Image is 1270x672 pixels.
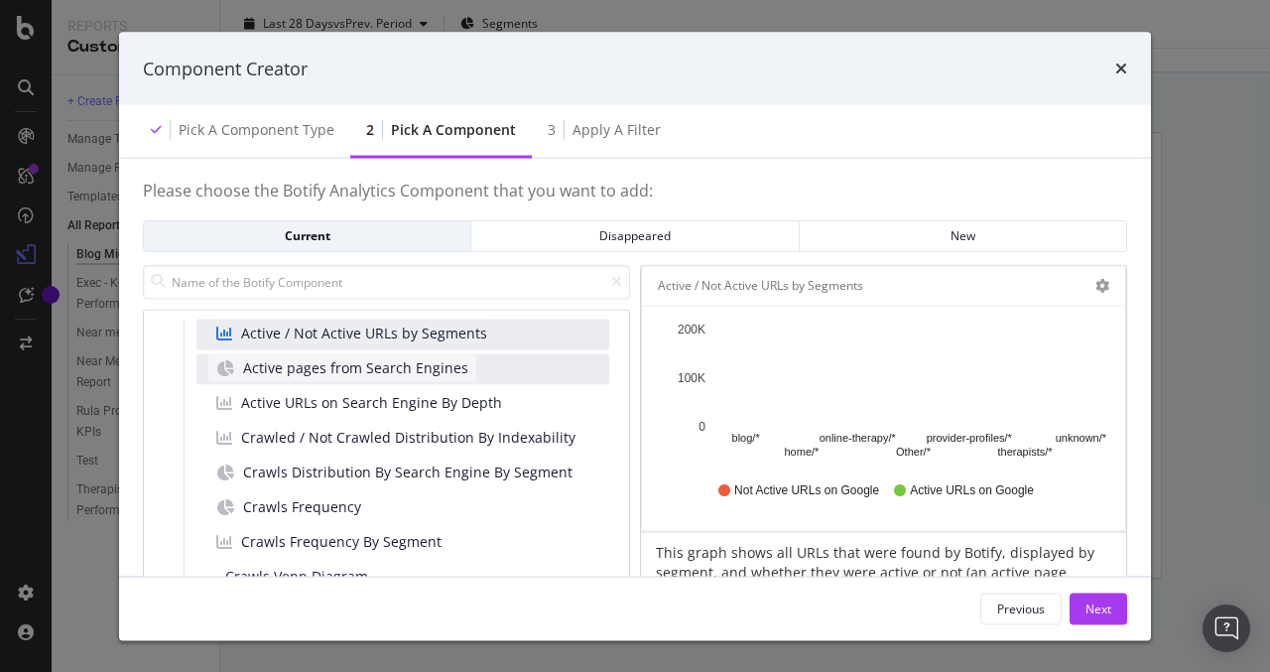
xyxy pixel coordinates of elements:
[658,276,863,296] div: Active / Not Active URLs by Segments
[366,120,374,140] div: 2
[980,593,1062,624] button: Previous
[698,420,705,434] text: 0
[678,371,705,385] text: 100K
[179,120,334,140] div: Pick a Component type
[241,324,487,343] span: Active / Not Active URLs by Segments
[1085,600,1111,616] div: Next
[391,120,516,140] div: Pick a Component
[143,219,471,251] button: Current
[658,322,1109,463] svg: A chart.
[734,481,879,498] span: Not Active URLs on Google
[143,264,630,299] input: Name of the Botify Component
[241,393,502,413] span: Active URLs on Search Engine By Depth
[225,567,368,587] span: Crawls Venn Diagram
[548,120,556,140] div: 3
[1056,432,1107,444] text: unknown/*
[487,227,782,244] div: Disappeared
[1095,279,1109,293] div: gear
[816,227,1110,244] div: New
[143,56,308,81] div: Component Creator
[181,280,269,313] span: Logs & Botify Crawls
[1070,593,1127,624] button: Next
[119,32,1151,640] div: modal
[820,432,897,444] text: online-therapy/*
[896,446,932,458] text: Other/*
[1203,605,1250,652] div: Open Intercom Messenger
[997,600,1045,616] div: Previous
[572,120,661,140] div: Apply a Filter
[243,358,468,378] span: Active pages from Search Engines
[243,497,361,517] span: Crawls Frequency
[784,446,820,458] text: home/*
[160,227,454,244] div: Current
[998,446,1054,458] text: therapists/*
[800,219,1127,251] button: New
[732,432,761,444] text: blog/*
[143,183,1127,220] h4: Please choose the Botify Analytics Component that you want to add:
[678,323,705,336] text: 200K
[241,532,442,552] span: Crawls Frequency By Segment
[241,428,575,448] span: Crawled / Not Crawled Distribution By Indexability
[1115,56,1127,81] div: times
[927,432,1013,444] text: provider-profiles/*
[641,533,1096,596] div: This graph shows all URLs that were found by Botify, displayed by segment, and whether they were ...
[910,481,1034,498] span: Active URLs on Google
[471,219,799,251] button: Disappeared
[243,463,572,482] span: Crawls Distribution By Search Engine By Segment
